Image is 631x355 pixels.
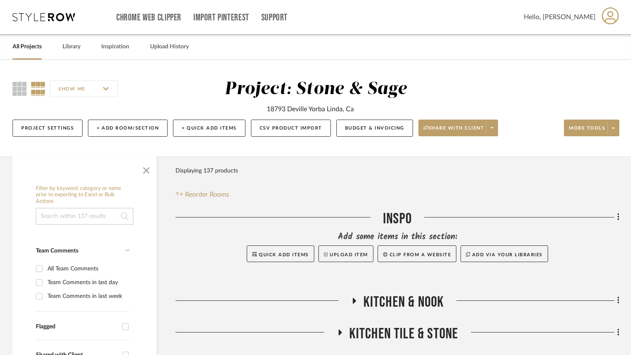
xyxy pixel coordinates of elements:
div: Flagged [36,323,118,330]
a: Import Pinterest [193,14,249,21]
a: Library [63,41,80,52]
span: Quick Add Items [259,252,309,257]
button: Add via your libraries [461,245,548,262]
button: Share with client [418,120,498,136]
div: Team Comments in last day [48,276,128,289]
button: Close [138,160,155,177]
div: Team Comments in last week [48,290,128,303]
button: Project Settings [13,120,83,137]
a: Chrome Web Clipper [116,14,181,21]
span: Share with client [423,125,484,137]
button: More tools [564,120,619,136]
h6: Filter by keyword, category or name prior to exporting to Excel or Bulk Actions [36,185,133,205]
div: Add some items in this section: [175,231,619,243]
a: Inspiration [101,41,129,52]
span: Kitchen Tile & Stone [349,325,458,343]
button: + Quick Add Items [173,120,245,137]
span: Team Comments [36,248,78,254]
a: Support [261,14,288,21]
button: Budget & Invoicing [336,120,413,137]
button: Quick Add Items [247,245,314,262]
a: Upload History [150,41,189,52]
div: Project: Stone & Sage [225,80,407,98]
button: Reorder Rooms [175,190,229,200]
button: Upload Item [318,245,373,262]
span: More tools [569,125,605,137]
button: CSV Product Import [251,120,331,137]
div: 18793 Deville Yorba Linda, Ca [267,104,354,114]
span: Reorder Rooms [185,190,229,200]
span: Hello, [PERSON_NAME] [524,12,596,22]
button: + Add Room/Section [88,120,168,137]
button: Clip from a website [378,245,456,262]
span: Kitchen & Nook [363,293,444,311]
a: All Projects [13,41,42,52]
div: Displaying 137 products [175,162,238,179]
div: All Team Comments [48,262,128,275]
input: Search within 137 results [36,208,133,225]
